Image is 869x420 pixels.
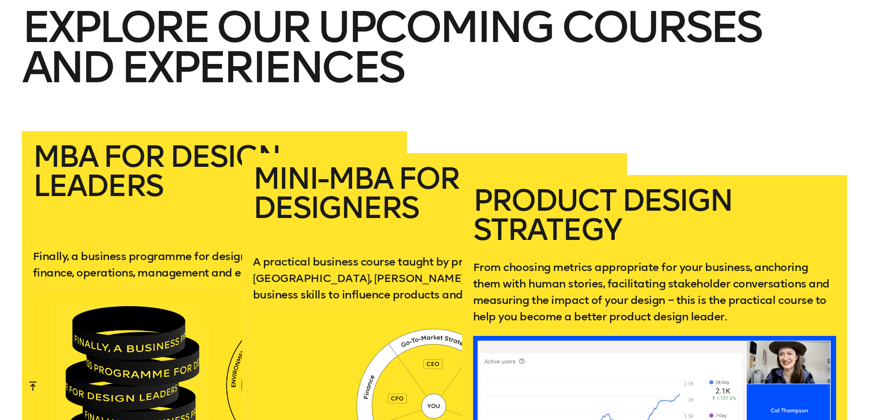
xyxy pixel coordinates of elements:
p: Finally, a business programme for design leaders. Learn about finance, operations, management and... [33,248,396,281]
h2: Mini-MBA for Designers [253,164,616,239]
h2: Product Design Strategy [473,186,837,245]
h2: Explore our upcoming courses and experiences [22,7,848,131]
p: From choosing metrics appropriate for your business, anchoring them with human stories, facilitat... [473,259,837,325]
p: A practical business course taught by product leaders at [GEOGRAPHIC_DATA], [PERSON_NAME] and mor... [253,254,616,303]
h2: MBA for Design Leaders [33,142,396,234]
